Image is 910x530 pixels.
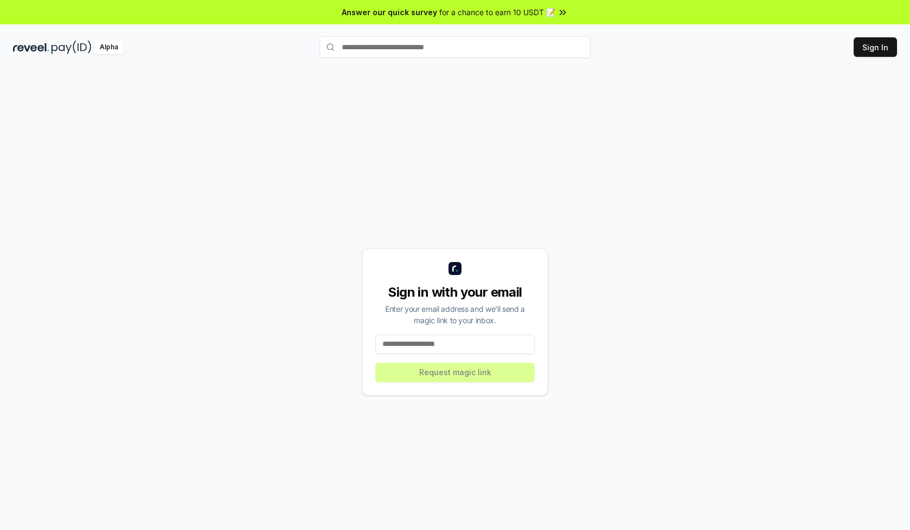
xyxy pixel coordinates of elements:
[854,37,897,57] button: Sign In
[439,6,555,18] span: for a chance to earn 10 USDT 📝
[51,41,92,54] img: pay_id
[375,284,535,301] div: Sign in with your email
[342,6,437,18] span: Answer our quick survey
[94,41,124,54] div: Alpha
[448,262,461,275] img: logo_small
[375,303,535,326] div: Enter your email address and we’ll send a magic link to your inbox.
[13,41,49,54] img: reveel_dark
